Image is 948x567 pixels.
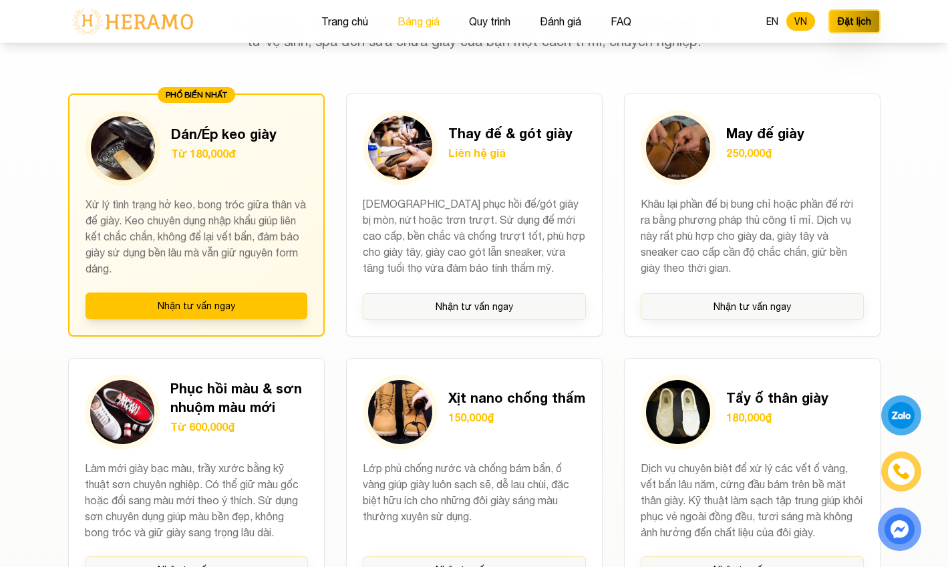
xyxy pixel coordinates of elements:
[363,293,586,320] button: Nhận tư vấn ngay
[786,12,815,31] button: VN
[170,379,308,416] h3: Phục hồi màu & sơn nhuộm màu mới
[726,388,828,407] h3: Tẩy ố thân giày
[368,380,432,444] img: Xịt nano chống thấm
[641,460,864,540] p: Dịch vụ chuyên biệt để xử lý các vết ố vàng, vết bẩn lâu năm, cứng đầu bám trên bề mặt thân giày....
[363,196,586,277] p: [DEMOGRAPHIC_DATA] phục hồi đế/gót giày bị mòn, nứt hoặc trơn trượt. Sử dụng đế mới cao cấp, bền ...
[91,116,155,180] img: Dán/Ép keo giày
[883,453,919,490] a: phone-icon
[758,12,786,31] button: EN
[828,9,881,33] button: Đặt lịch
[171,124,277,143] h3: Dán/Ép keo giày
[448,145,573,161] p: Liên hệ giá
[726,145,804,161] p: 250,000₫
[641,293,864,320] button: Nhận tư vấn ngay
[317,13,372,30] button: Trang chủ
[726,124,804,142] h3: May đế giày
[170,419,308,435] p: Từ 600,000₫
[641,196,864,277] p: Khâu lại phần đế bị bung chỉ hoặc phần đế rời ra bằng phương pháp thủ công tỉ mỉ. Dịch vụ này rất...
[646,116,710,180] img: May đế giày
[607,13,635,30] button: FAQ
[393,13,444,30] button: Bảng giá
[68,7,197,35] img: logo-with-text.png
[646,380,710,444] img: Tẩy ố thân giày
[90,380,154,444] img: Phục hồi màu & sơn nhuộm màu mới
[86,196,307,276] p: Xử lý tình trạng hở keo, bong tróc giữa thân và đế giày. Keo chuyên dụng nhập khẩu giúp liên kết ...
[85,460,308,540] p: Làm mới giày bạc màu, trầy xước bằng kỹ thuật sơn chuyên nghiệp. Có thể giữ màu gốc hoặc đổi sang...
[158,87,235,103] div: PHỔ BIẾN NHẤT
[171,146,277,162] p: Từ 180,000đ
[536,13,585,30] button: Đánh giá
[368,116,432,180] img: Thay đế & gót giày
[726,409,828,425] p: 180,000₫
[86,293,307,319] button: Nhận tư vấn ngay
[465,13,514,30] button: Quy trình
[363,460,586,540] p: Lớp phủ chống nước và chống bám bẩn, ố vàng giúp giày luôn sạch sẽ, dễ lau chùi, đặc biệt hữu ích...
[448,388,585,407] h3: Xịt nano chống thấm
[894,464,909,479] img: phone-icon
[448,124,573,142] h3: Thay đế & gót giày
[448,409,585,425] p: 150,000₫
